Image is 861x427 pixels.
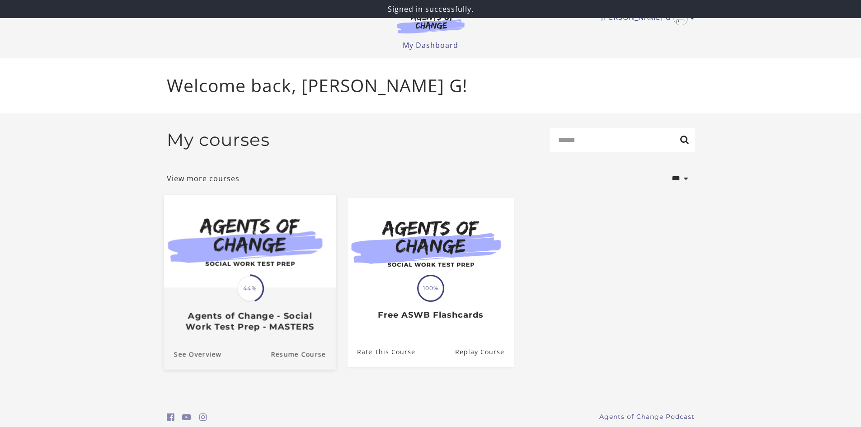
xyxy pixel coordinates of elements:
[348,338,415,367] a: Free ASWB Flashcards: Rate This Course
[182,411,191,424] a: https://www.youtube.com/c/AgentsofChangeTestPrepbyMeaganMitchell (Open in a new window)
[237,276,263,301] span: 44%
[174,311,325,332] h3: Agents of Change - Social Work Test Prep - MASTERS
[167,173,240,184] a: View more courses
[4,4,857,14] p: Signed in successfully.
[357,310,504,320] h3: Free ASWB Flashcards
[599,412,695,422] a: Agents of Change Podcast
[271,339,336,370] a: Agents of Change - Social Work Test Prep - MASTERS: Resume Course
[167,72,695,99] p: Welcome back, [PERSON_NAME] G!
[164,339,221,370] a: Agents of Change - Social Work Test Prep - MASTERS: See Overview
[167,129,270,150] h2: My courses
[601,11,690,25] a: Toggle menu
[199,411,207,424] a: https://www.instagram.com/agentsofchangeprep/ (Open in a new window)
[455,338,513,367] a: Free ASWB Flashcards: Resume Course
[182,413,191,422] i: https://www.youtube.com/c/AgentsofChangeTestPrepbyMeaganMitchell (Open in a new window)
[403,40,458,50] a: My Dashboard
[167,413,174,422] i: https://www.facebook.com/groups/aswbtestprep (Open in a new window)
[199,413,207,422] i: https://www.instagram.com/agentsofchangeprep/ (Open in a new window)
[387,13,474,33] img: Agents of Change Logo
[419,276,443,300] span: 100%
[167,411,174,424] a: https://www.facebook.com/groups/aswbtestprep (Open in a new window)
